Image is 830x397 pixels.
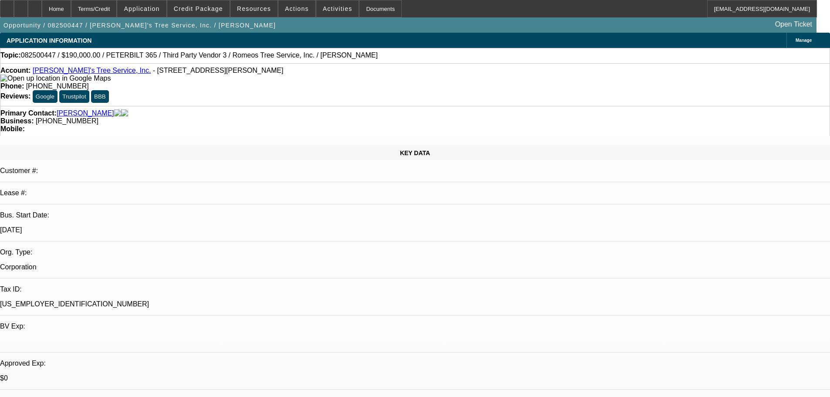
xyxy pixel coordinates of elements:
[400,149,430,156] span: KEY DATA
[323,5,352,12] span: Activities
[3,22,276,29] span: Opportunity / 082500447 / [PERSON_NAME]'s Tree Service, Inc. / [PERSON_NAME]
[124,5,159,12] span: Application
[167,0,230,17] button: Credit Package
[0,51,21,59] strong: Topic:
[57,109,114,117] a: [PERSON_NAME]
[7,37,91,44] span: APPLICATION INFORMATION
[121,109,128,117] img: linkedin-icon.png
[0,125,25,132] strong: Mobile:
[237,5,271,12] span: Resources
[91,90,109,103] button: BBB
[0,82,24,90] strong: Phone:
[316,0,359,17] button: Activities
[0,109,57,117] strong: Primary Contact:
[278,0,315,17] button: Actions
[36,117,98,125] span: [PHONE_NUMBER]
[174,5,223,12] span: Credit Package
[26,82,89,90] span: [PHONE_NUMBER]
[114,109,121,117] img: facebook-icon.png
[153,67,284,74] span: - [STREET_ADDRESS][PERSON_NAME]
[230,0,278,17] button: Resources
[33,90,58,103] button: Google
[0,67,30,74] strong: Account:
[21,51,378,59] span: 082500447 / $190,000.00 / PETERBILT 365 / Third Party Vendor 3 / Romeos Tree Service, Inc. / [PER...
[796,38,812,43] span: Manage
[772,17,816,32] a: Open Ticket
[59,90,89,103] button: Trustpilot
[0,92,30,100] strong: Reviews:
[0,117,34,125] strong: Business:
[117,0,166,17] button: Application
[33,67,151,74] a: [PERSON_NAME]'s Tree Service, Inc.
[0,75,111,82] img: Open up location in Google Maps
[285,5,309,12] span: Actions
[0,75,111,82] a: View Google Maps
